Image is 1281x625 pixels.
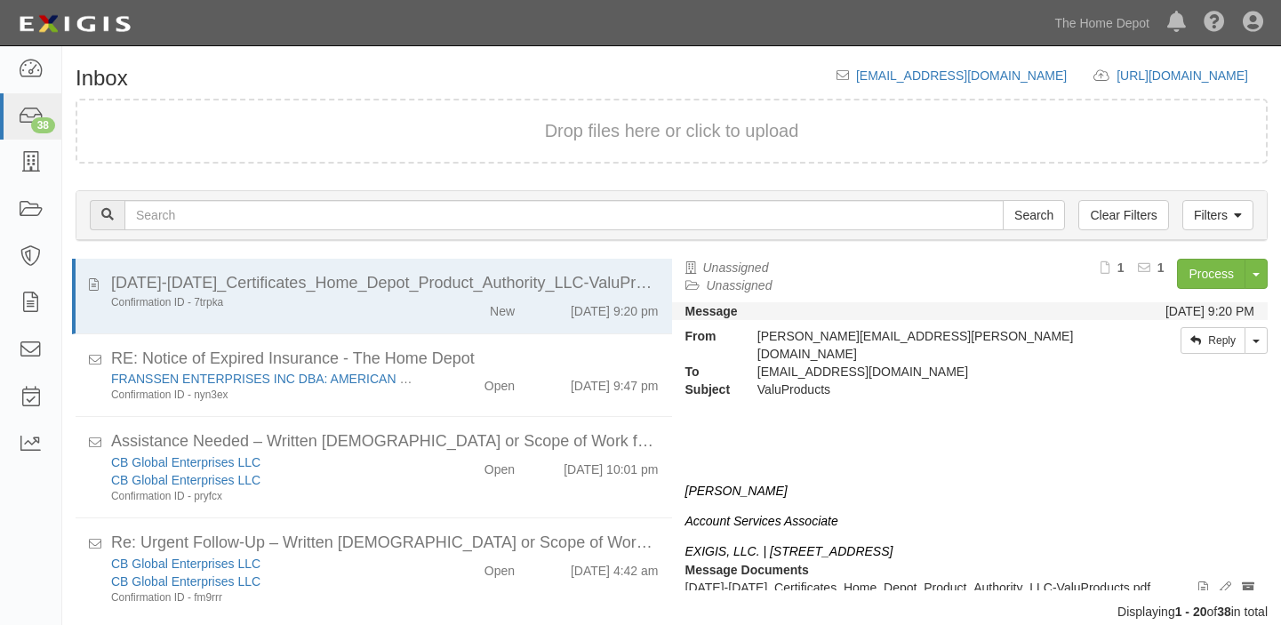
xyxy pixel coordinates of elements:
[685,514,838,528] i: Account Services Associate
[13,8,136,40] img: logo-5460c22ac91f19d4615b14bd174203de0afe785f0fc80cf4dbbc73dc1793850b.png
[1117,260,1125,275] b: 1
[111,272,659,295] div: 2025-2026_Certificates_Home_Depot_Product_Authority_LLC-ValuProducts.pdf
[571,555,659,580] div: [DATE] 4:42 am
[1003,200,1065,230] input: Search
[111,348,659,371] div: RE: Notice of Expired Insurance - The Home Depot
[124,200,1004,230] input: Search
[1117,68,1268,83] a: [URL][DOMAIN_NAME]
[111,430,659,453] div: Assistance Needed – Written Contract or Scope of Work for COI (Home Depot Onboarding)
[744,381,1106,398] div: ValuProducts
[111,372,565,386] a: FRANSSEN ENTERPRISES INC DBA: AMERICAN CLEANING TECHNOLOGIES
[111,473,260,487] a: CB Global Enterprises LLC
[111,295,420,310] div: Confirmation ID - 7trpka
[490,295,515,320] div: New
[1198,582,1208,595] i: View
[111,388,420,403] div: Confirmation ID - nyn3ex
[111,532,659,555] div: Re: Urgent Follow-Up – Written Contract or Scope of Work Needed for COI
[484,453,515,478] div: Open
[1182,200,1253,230] a: Filters
[571,295,659,320] div: [DATE] 9:20 pm
[672,327,744,345] strong: From
[1177,259,1245,289] a: Process
[707,278,773,292] a: Unassigned
[31,117,55,133] div: 38
[1242,582,1254,595] i: Archive document
[484,370,515,395] div: Open
[111,489,420,504] div: Confirmation ID - pryfcx
[1219,582,1231,595] i: Edit document
[76,67,128,90] h1: Inbox
[703,260,769,275] a: Unassigned
[1157,260,1165,275] b: 1
[744,327,1106,363] div: [PERSON_NAME][EMAIL_ADDRESS][PERSON_NAME][DOMAIN_NAME]
[111,590,420,605] div: Confirmation ID - fm9rrr
[1078,200,1168,230] a: Clear Filters
[685,579,1255,597] p: [DATE]-[DATE]_Certificates_Home_Depot_Product_Authority_LLC-ValuProducts.pdf
[685,304,738,318] strong: Message
[685,544,893,576] i: EXIGIS, LLC. | [STREET_ADDRESS] |Direct: 646.762.1544|Email:
[744,363,1106,381] div: inbox@thdmerchandising.complianz.com
[685,563,809,577] strong: Message Documents
[1045,5,1158,41] a: The Home Depot
[62,603,1281,621] div: Displaying of in total
[685,484,788,498] i: [PERSON_NAME]
[672,363,744,381] strong: To
[672,381,744,398] strong: Subject
[564,453,658,478] div: [DATE] 10:01 pm
[1217,605,1231,619] b: 38
[571,370,659,395] div: [DATE] 9:47 pm
[545,118,799,144] button: Drop files here or click to upload
[1175,605,1207,619] b: 1 - 20
[111,574,260,589] a: CB Global Enterprises LLC
[1181,327,1245,354] a: Reply
[111,557,260,571] a: CB Global Enterprises LLC
[111,455,260,469] a: CB Global Enterprises LLC
[484,555,515,580] div: Open
[856,68,1067,83] a: [EMAIL_ADDRESS][DOMAIN_NAME]
[1204,12,1225,34] i: Help Center - Complianz
[1165,302,1254,320] div: [DATE] 9:20 PM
